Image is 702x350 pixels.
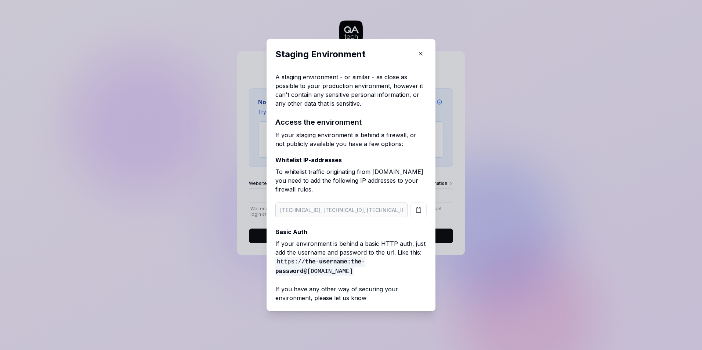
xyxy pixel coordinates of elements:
[275,257,365,276] span: https:// @[DOMAIN_NAME]
[275,259,365,275] strong: the-username:the-password
[275,156,427,164] p: Whitelist IP-addresses
[410,203,427,217] button: Copy
[275,131,427,148] p: If your staging environment is behind a firewall, or not publicly available you have a few options:
[275,227,427,236] p: Basic Auth
[275,117,427,128] h3: Access the environment
[275,167,427,197] p: To whitelist traffic originating from [DOMAIN_NAME] you need to add the following IP addresses to...
[275,48,412,61] p: Staging Environment
[275,239,427,276] p: If your environment is behind a basic HTTP auth, just add the username and password to the url. L...
[275,73,427,108] p: A staging environment - or similar - as close as possible to your production environment, however...
[415,48,427,59] button: Close Modal
[275,279,427,302] p: If you have any other way of securing your environment, please let us know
